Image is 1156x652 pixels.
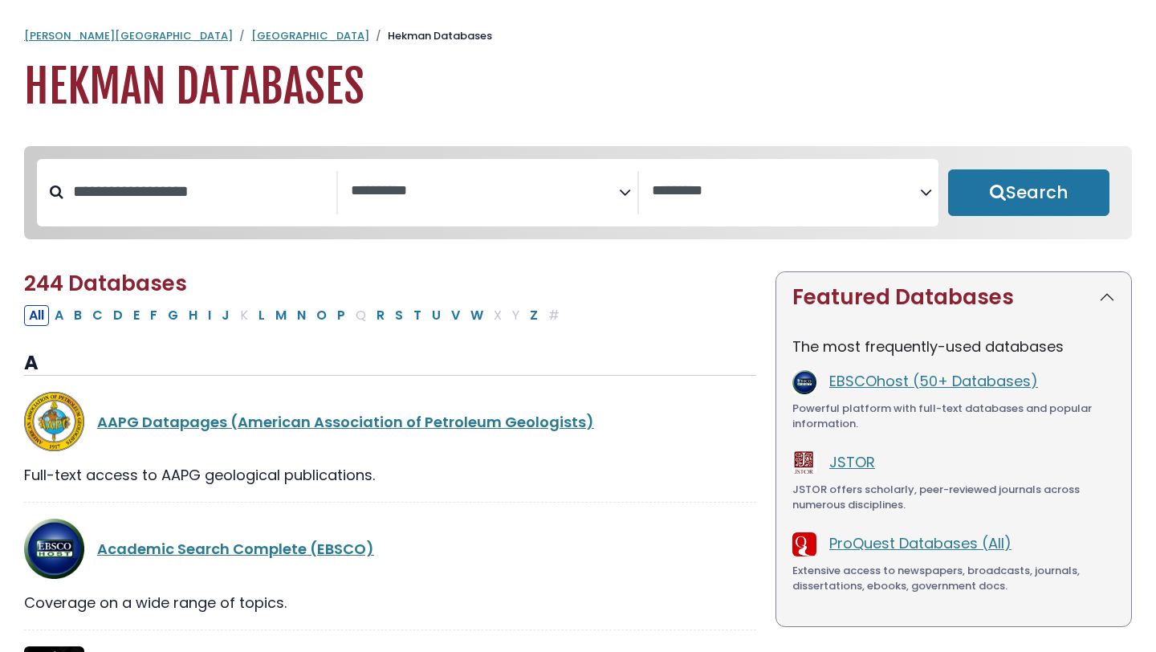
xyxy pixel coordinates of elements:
button: Filter Results J [217,305,234,326]
a: [GEOGRAPHIC_DATA] [251,28,369,43]
div: Extensive access to newspapers, broadcasts, journals, dissertations, ebooks, government docs. [792,563,1115,594]
button: Filter Results M [271,305,291,326]
h1: Hekman Databases [24,60,1132,114]
button: Filter Results O [311,305,332,326]
span: 244 Databases [24,269,187,298]
div: JSTOR offers scholarly, peer-reviewed journals across numerous disciplines. [792,482,1115,513]
a: Academic Search Complete (EBSCO) [97,539,374,559]
button: Filter Results E [128,305,144,326]
div: Powerful platform with full-text databases and popular information. [792,401,1115,432]
button: All [24,305,49,326]
h3: A [24,352,756,376]
div: Alpha-list to filter by first letter of database name [24,304,566,324]
button: Filter Results V [446,305,465,326]
button: Filter Results T [409,305,426,326]
button: Filter Results P [332,305,350,326]
input: Search database by title or keyword [63,178,336,205]
button: Filter Results F [145,305,162,326]
button: Filter Results I [203,305,216,326]
button: Filter Results U [427,305,446,326]
a: [PERSON_NAME][GEOGRAPHIC_DATA] [24,28,233,43]
nav: Search filters [24,146,1132,239]
button: Filter Results W [466,305,488,326]
li: Hekman Databases [369,28,492,44]
button: Filter Results S [390,305,408,326]
div: Full-text access to AAPG geological publications. [24,464,756,486]
button: Filter Results H [184,305,202,326]
a: EBSCOhost (50+ Databases) [829,371,1038,391]
a: ProQuest Databases (All) [829,533,1011,553]
button: Featured Databases [776,272,1131,323]
button: Filter Results N [292,305,311,326]
p: The most frequently-used databases [792,336,1115,357]
div: Coverage on a wide range of topics. [24,592,756,613]
textarea: Search [351,183,619,200]
button: Filter Results R [372,305,389,326]
a: AAPG Datapages (American Association of Petroleum Geologists) [97,412,594,432]
button: Filter Results Z [525,305,543,326]
button: Filter Results B [69,305,87,326]
button: Submit for Search Results [948,169,1109,216]
textarea: Search [652,183,920,200]
button: Filter Results D [108,305,128,326]
button: Filter Results C [88,305,108,326]
button: Filter Results L [254,305,270,326]
a: JSTOR [829,452,875,472]
nav: breadcrumb [24,28,1132,44]
button: Filter Results A [50,305,68,326]
button: Filter Results G [163,305,183,326]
